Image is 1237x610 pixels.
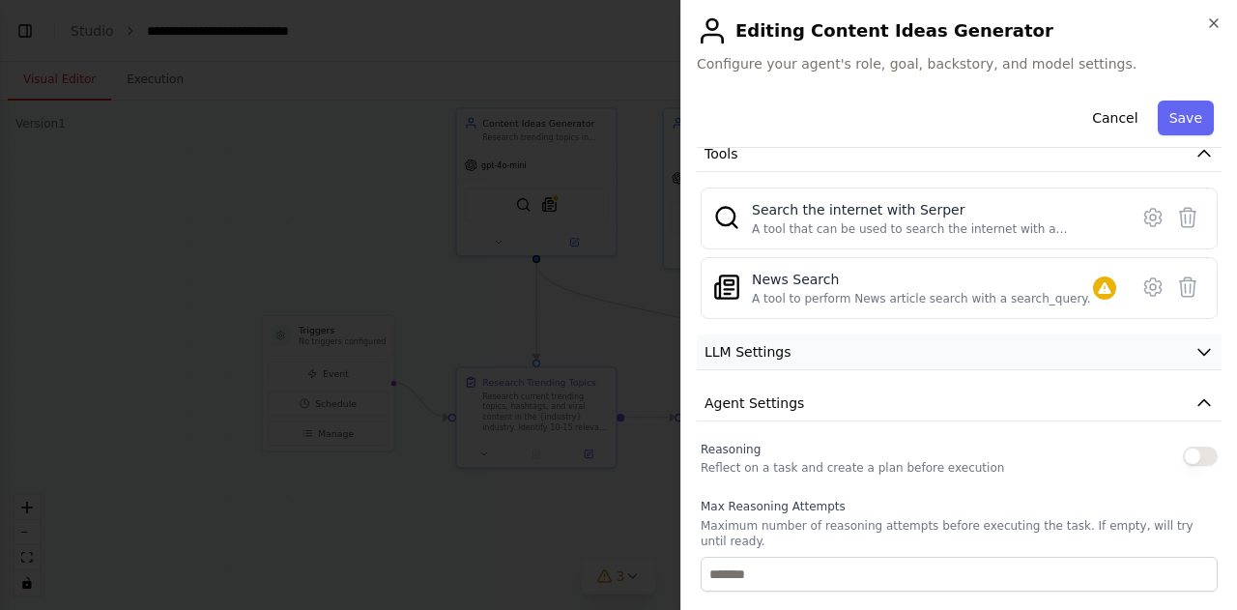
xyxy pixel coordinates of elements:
[697,334,1222,370] button: LLM Settings
[752,291,1091,306] div: A tool to perform News article search with a search_query.
[1136,200,1170,235] button: Configure tool
[697,15,1222,46] h2: Editing Content Ideas Generator
[701,443,761,456] span: Reasoning
[701,499,1218,514] label: Max Reasoning Attempts
[701,460,1004,476] p: Reflect on a task and create a plan before execution
[697,54,1222,73] span: Configure your agent's role, goal, backstory, and model settings.
[1080,101,1149,135] button: Cancel
[713,204,740,231] img: SerperDevTool
[1170,200,1205,235] button: Delete tool
[697,386,1222,421] button: Agent Settings
[705,342,791,362] span: LLM Settings
[1136,270,1170,305] button: Configure tool
[713,274,740,301] img: SerplyNewsSearchTool
[697,136,1222,172] button: Tools
[701,518,1218,549] p: Maximum number of reasoning attempts before executing the task. If empty, will try until ready.
[752,270,1091,289] div: News Search
[1158,101,1214,135] button: Save
[752,221,1116,237] div: A tool that can be used to search the internet with a search_query. Supports different search typ...
[752,200,1116,219] div: Search the internet with Serper
[705,393,804,413] span: Agent Settings
[705,144,738,163] span: Tools
[1170,270,1205,305] button: Delete tool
